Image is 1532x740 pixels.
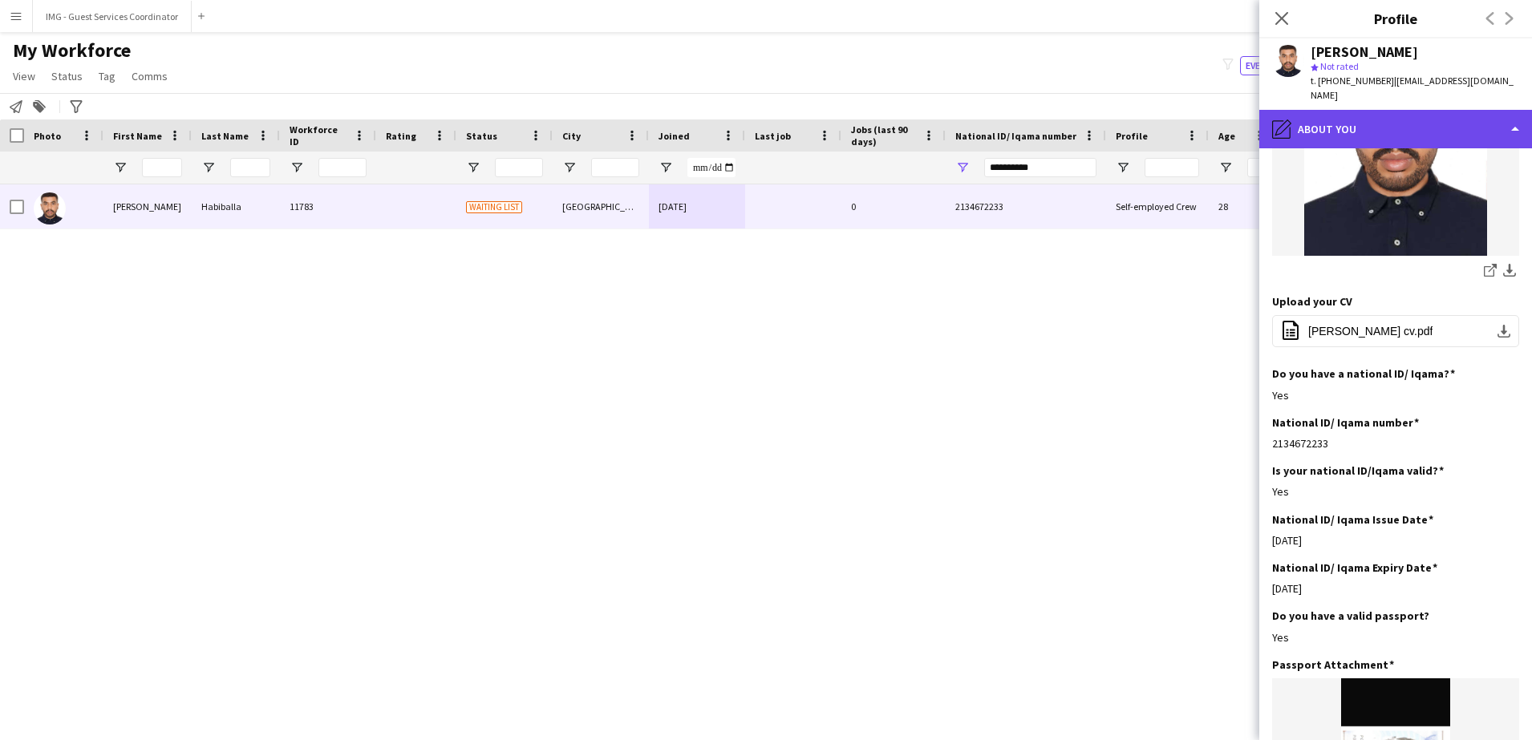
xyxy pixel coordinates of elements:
h3: National ID/ Iqama Issue Date [1272,512,1433,527]
h3: Do you have a valid passport? [1272,609,1429,623]
span: My Workforce [13,38,131,63]
h3: Do you have a national ID/ Iqama? [1272,366,1455,381]
h3: Upload your CV [1272,294,1352,309]
span: View [13,69,35,83]
a: Status [45,66,89,87]
span: Age [1218,130,1235,142]
button: Open Filter Menu [466,160,480,175]
h3: National ID/ Iqama Expiry Date [1272,560,1437,575]
span: Last Name [201,130,249,142]
span: Tag [99,69,116,83]
button: Open Filter Menu [201,160,216,175]
a: Tag [92,66,122,87]
div: [GEOGRAPHIC_DATA] [553,184,649,228]
div: [PERSON_NAME] [1311,45,1418,59]
input: Profile Filter Input [1145,158,1199,177]
input: Status Filter Input [495,158,543,177]
div: Yes [1272,388,1519,402]
input: Joined Filter Input [687,158,736,177]
span: [PERSON_NAME] cv.pdf [1308,325,1433,338]
button: IMG - Guest Services Coordinator [33,1,192,32]
span: City [562,130,581,142]
input: Last Name Filter Input [230,158,270,177]
span: Last job [755,130,791,142]
input: Workforce ID Filter Input [318,158,367,177]
div: Yes [1272,484,1519,499]
div: Self-employed Crew [1106,184,1209,228]
app-action-btn: Add to tag [30,97,49,116]
button: Everyone8,146 [1240,56,1320,75]
div: About you [1259,110,1532,148]
span: Jobs (last 90 days) [851,123,917,148]
input: City Filter Input [591,158,639,177]
app-action-btn: Notify workforce [6,97,26,116]
div: [PERSON_NAME] [103,184,192,228]
span: Waiting list [466,201,522,213]
span: Comms [132,69,168,83]
span: Rating [386,130,416,142]
span: Status [466,130,497,142]
app-action-btn: Advanced filters [67,97,86,116]
div: [DATE] [1272,533,1519,548]
input: National ID/ Iqama number Filter Input [984,158,1096,177]
button: Open Filter Menu [290,160,304,175]
input: Age Filter Input [1247,158,1267,177]
div: 11783 [280,184,376,228]
a: Comms [125,66,174,87]
h3: Passport Attachment [1272,657,1394,672]
div: [DATE] [1272,581,1519,596]
img: Ibrahim Habiballa [34,192,66,224]
div: [DATE] [649,184,745,228]
button: Open Filter Menu [1116,160,1130,175]
div: 2134672233 [1272,436,1519,451]
div: Yes [1272,630,1519,645]
button: [PERSON_NAME] cv.pdf [1272,315,1519,347]
input: First Name Filter Input [142,158,182,177]
a: View [6,66,42,87]
h3: Profile [1259,8,1532,29]
span: Workforce ID [290,123,347,148]
div: 28 [1209,184,1276,228]
div: 0 [841,184,946,228]
span: | [EMAIL_ADDRESS][DOMAIN_NAME] [1311,75,1514,101]
button: Open Filter Menu [659,160,673,175]
span: Profile [1116,130,1148,142]
span: Not rated [1320,60,1359,72]
span: Photo [34,130,61,142]
button: Open Filter Menu [113,160,128,175]
span: National ID/ Iqama number [955,130,1076,142]
span: Joined [659,130,690,142]
h3: Is your national ID/Iqama valid? [1272,463,1444,478]
span: 2134672233 [955,200,1003,212]
button: Open Filter Menu [1218,160,1233,175]
h3: National ID/ Iqama number [1272,415,1419,430]
button: Open Filter Menu [562,160,577,175]
span: First Name [113,130,162,142]
span: t. [PHONE_NUMBER] [1311,75,1394,87]
button: Open Filter Menu [955,160,970,175]
div: Habiballa [192,184,280,228]
span: Status [51,69,83,83]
